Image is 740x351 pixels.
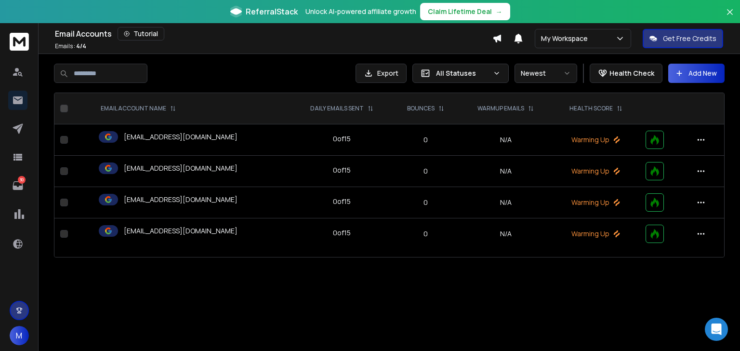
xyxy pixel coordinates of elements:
[333,165,351,175] div: 0 of 15
[569,105,613,112] p: HEALTH SCORE
[398,135,454,145] p: 0
[398,198,454,207] p: 0
[398,229,454,239] p: 0
[668,64,725,83] button: Add New
[333,134,351,144] div: 0 of 15
[558,198,634,207] p: Warming Up
[55,27,492,40] div: Email Accounts
[310,105,364,112] p: DAILY EMAILS SENT
[590,64,662,83] button: Health Check
[398,166,454,176] p: 0
[124,132,238,142] p: [EMAIL_ADDRESS][DOMAIN_NAME]
[420,3,510,20] button: Claim Lifetime Deal→
[246,6,298,17] span: ReferralStack
[705,318,728,341] div: Open Intercom Messenger
[724,6,736,29] button: Close banner
[643,29,723,48] button: Get Free Credits
[356,64,407,83] button: Export
[477,105,524,112] p: WARMUP EMAILS
[460,156,552,187] td: N/A
[333,197,351,206] div: 0 of 15
[558,135,634,145] p: Warming Up
[436,68,489,78] p: All Statuses
[558,229,634,239] p: Warming Up
[18,176,26,184] p: 30
[124,226,238,236] p: [EMAIL_ADDRESS][DOMAIN_NAME]
[663,34,716,43] p: Get Free Credits
[496,7,502,16] span: →
[407,105,435,112] p: BOUNCES
[460,218,552,250] td: N/A
[515,64,577,83] button: Newest
[558,166,634,176] p: Warming Up
[124,195,238,204] p: [EMAIL_ADDRESS][DOMAIN_NAME]
[55,42,86,50] p: Emails :
[118,27,164,40] button: Tutorial
[101,105,176,112] div: EMAIL ACCOUNT NAME
[305,7,416,16] p: Unlock AI-powered affiliate growth
[460,187,552,218] td: N/A
[460,124,552,156] td: N/A
[8,176,27,195] a: 30
[333,228,351,238] div: 0 of 15
[124,163,238,173] p: [EMAIL_ADDRESS][DOMAIN_NAME]
[609,68,654,78] p: Health Check
[76,42,86,50] span: 4 / 4
[541,34,592,43] p: My Workspace
[10,326,29,345] button: M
